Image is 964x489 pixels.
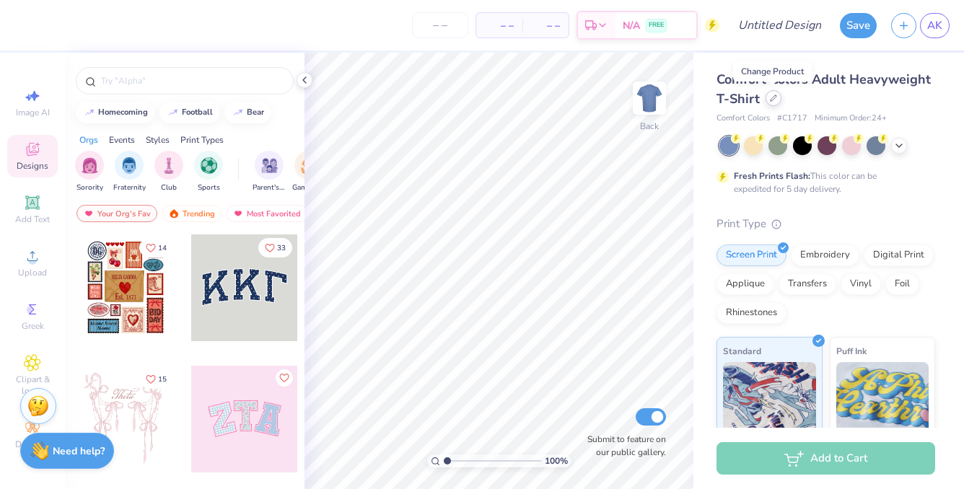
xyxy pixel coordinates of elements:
img: Club Image [161,157,177,174]
div: Most Favorited [226,205,307,222]
div: filter for Parent's Weekend [253,151,286,193]
span: Club [161,182,177,193]
div: Events [109,133,135,146]
div: filter for Game Day [292,151,325,193]
span: Puff Ink [836,343,867,358]
button: Like [258,238,292,257]
span: Minimum Order: 24 + [815,113,887,125]
div: filter for Sorority [75,151,104,193]
div: filter for Sports [194,151,223,193]
img: most_fav.gif [232,208,244,219]
img: Standard [723,362,816,434]
span: 14 [158,244,167,252]
button: filter button [113,151,146,193]
a: AK [920,13,950,38]
img: Sports Image [201,157,217,174]
img: trend_line.gif [167,108,179,117]
span: 100 % [545,454,568,467]
span: – – [485,18,514,33]
input: Try "Alpha" [100,74,284,88]
span: Comfort Colors [717,113,770,125]
label: Submit to feature on our public gallery. [579,433,666,459]
div: Orgs [79,133,98,146]
span: Clipart & logos [7,374,58,397]
img: Back [635,84,664,113]
strong: Need help? [53,444,105,458]
div: Foil [885,273,919,295]
img: Puff Ink [836,362,929,434]
span: Comfort Colors Adult Heavyweight T-Shirt [717,71,931,107]
input: – – [412,12,468,38]
button: filter button [154,151,183,193]
img: Parent's Weekend Image [261,157,278,174]
div: homecoming [98,108,148,116]
img: trend_line.gif [232,108,244,117]
div: football [182,108,213,116]
div: This color can be expedited for 5 day delivery. [734,169,911,195]
div: Trending [162,205,222,222]
div: Print Types [180,133,224,146]
button: football [159,102,219,123]
div: filter for Club [154,151,183,193]
button: Save [840,13,877,38]
span: N/A [623,18,640,33]
div: filter for Fraternity [113,151,146,193]
span: # C1717 [777,113,807,125]
span: 33 [277,244,286,252]
button: filter button [253,151,286,193]
input: Untitled Design [727,11,833,40]
div: Rhinestones [717,302,786,324]
span: FREE [649,20,664,30]
span: Sorority [76,182,103,193]
div: Applique [717,273,774,295]
div: Screen Print [717,244,786,266]
span: Standard [723,343,761,358]
span: Designs [17,160,48,172]
span: Decorate [15,439,50,450]
button: Like [276,369,293,387]
span: – – [531,18,560,33]
img: trend_line.gif [84,108,95,117]
span: 15 [158,376,167,383]
img: trending.gif [168,208,180,219]
img: Fraternity Image [121,157,137,174]
button: filter button [292,151,325,193]
button: filter button [75,151,104,193]
span: Upload [18,267,47,278]
span: Parent's Weekend [253,182,286,193]
button: homecoming [76,102,154,123]
div: Embroidery [791,244,859,266]
span: Sports [198,182,220,193]
span: Game Day [292,182,325,193]
div: bear [247,108,264,116]
div: Digital Print [864,244,934,266]
div: Print Type [717,216,935,232]
button: Like [139,238,173,257]
div: Back [640,120,659,133]
button: bear [224,102,271,123]
div: Change Product [733,61,812,81]
span: Fraternity [113,182,146,193]
span: Greek [22,320,44,332]
div: Your Org's Fav [76,205,157,222]
div: Vinyl [841,273,881,295]
img: Sorority Image [82,157,98,174]
span: Add Text [15,213,50,225]
span: Image AI [16,107,50,118]
button: Like [139,369,173,389]
img: Game Day Image [301,157,317,174]
strong: Fresh Prints Flash: [734,170,810,182]
div: Transfers [779,273,836,295]
span: AK [927,17,942,34]
img: most_fav.gif [83,208,95,219]
div: Styles [146,133,170,146]
button: filter button [194,151,223,193]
